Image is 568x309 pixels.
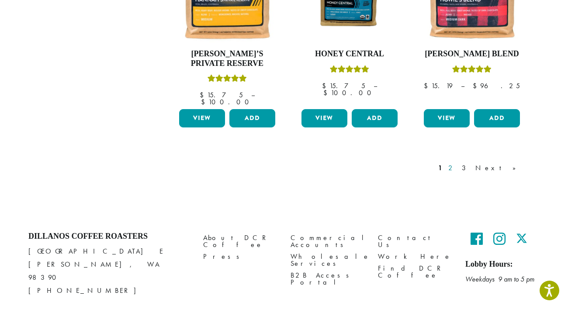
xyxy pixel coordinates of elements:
h4: Honey Central [299,49,400,59]
span: $ [322,81,329,90]
span: – [461,81,464,90]
span: $ [424,81,431,90]
p: [GEOGRAPHIC_DATA] E [PERSON_NAME], WA 98390 [PHONE_NUMBER] [28,245,190,297]
button: Add [352,109,398,127]
a: Next » [474,163,524,173]
div: Rated 5.00 out of 5 [330,64,369,77]
a: View [301,109,347,127]
h5: Lobby Hours: [465,260,540,269]
span: $ [200,90,207,100]
a: 2 [447,163,457,173]
span: – [374,81,377,90]
span: $ [201,97,208,106]
div: Rated 5.00 out of 5 [208,73,247,86]
div: Rated 4.67 out of 5 [452,64,492,77]
bdi: 15.75 [322,81,365,90]
button: Add [229,109,275,127]
h4: [PERSON_NAME]’s Private Reserve [177,49,277,68]
span: $ [323,88,331,97]
h4: [PERSON_NAME] Blend [422,49,522,59]
bdi: 100.00 [323,88,375,97]
bdi: 15.75 [200,90,243,100]
a: Find DCR Coffee [378,263,452,282]
em: Weekdays 9 am to 5 pm [465,275,534,284]
h4: Dillanos Coffee Roasters [28,232,190,241]
a: Contact Us [378,232,452,251]
a: 1 [436,163,444,173]
a: View [424,109,470,127]
bdi: 15.19 [424,81,453,90]
span: – [251,90,255,100]
button: Add [474,109,520,127]
a: Wholesale Services [291,251,365,269]
a: 3 [460,163,471,173]
a: Press [203,251,277,262]
bdi: 96.25 [473,81,520,90]
a: Work Here [378,251,452,262]
a: About DCR Coffee [203,232,277,251]
span: $ [473,81,480,90]
a: View [179,109,225,127]
bdi: 100.00 [201,97,253,106]
a: B2B Access Portal [291,270,365,288]
a: Commercial Accounts [291,232,365,251]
